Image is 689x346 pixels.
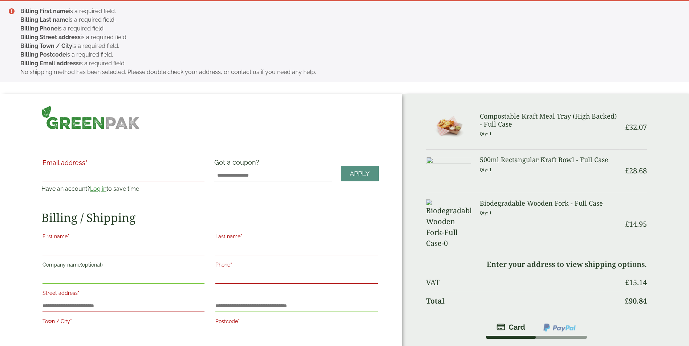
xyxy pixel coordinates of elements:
[41,185,206,193] p: Have an account? to save time
[625,296,647,306] bdi: 90.84
[20,33,677,42] li: is a required field.
[625,219,629,229] span: £
[625,219,647,229] bdi: 14.95
[240,234,242,239] abbr: required
[480,131,492,136] small: Qty: 1
[20,16,677,24] li: is a required field.
[238,318,240,324] abbr: required
[42,316,204,329] label: Town / City
[480,210,492,215] small: Qty: 1
[543,323,576,332] img: ppcp-gateway.png
[426,256,647,273] td: Enter your address to view shipping options.
[426,274,620,291] th: VAT
[20,24,677,33] li: is a required field.
[215,316,377,329] label: Postcode
[81,262,103,268] span: (optional)
[20,60,79,67] strong: Billing Email address
[625,122,647,132] bdi: 32.07
[20,7,677,16] li: is a required field.
[426,199,471,249] img: Biodegradable Wooden Fork-Full Case-0
[625,277,629,287] span: £
[215,260,377,272] label: Phone
[214,158,262,170] label: Got a coupon?
[70,318,72,324] abbr: required
[625,122,629,132] span: £
[497,323,525,331] img: stripe.png
[625,166,647,176] bdi: 28.68
[42,231,204,244] label: First name
[68,234,69,239] abbr: required
[480,199,620,207] h3: Biodegradable Wooden Fork - Full Case
[230,262,232,268] abbr: required
[341,166,379,181] a: Apply
[350,170,370,178] span: Apply
[215,231,377,244] label: Last name
[20,50,677,59] li: is a required field.
[625,166,629,176] span: £
[480,112,620,128] h3: Compostable Kraft Meal Tray (High Backed) - Full Case
[625,277,647,287] bdi: 15.14
[20,42,677,50] li: is a required field.
[41,211,379,225] h2: Billing / Shipping
[480,167,492,172] small: Qty: 1
[480,156,620,164] h3: 500ml Rectangular Kraft Bowl - Full Case
[42,288,204,300] label: Street address
[42,260,204,272] label: Company name
[20,8,69,15] strong: Billing First name
[90,185,106,192] a: Log in
[426,292,620,310] th: Total
[20,16,69,23] strong: Billing Last name
[41,106,140,129] img: GreenPak Supplies
[20,51,66,58] strong: Billing Postcode
[78,290,80,296] abbr: required
[625,296,629,306] span: £
[20,34,81,41] strong: Billing Street address
[85,159,88,166] abbr: required
[20,68,677,77] li: No shipping method has been selected. Please double check your address, or contact us if you need...
[20,59,677,68] li: is a required field.
[42,160,204,170] label: Email address
[20,25,58,32] strong: Billing Phone
[20,42,72,49] strong: Billing Town / City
